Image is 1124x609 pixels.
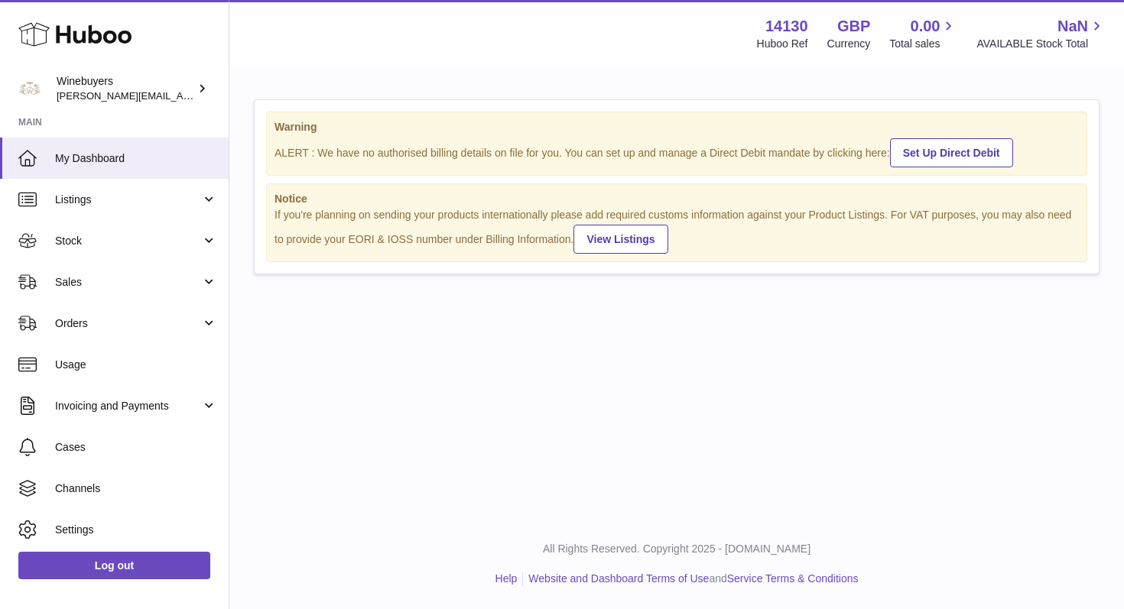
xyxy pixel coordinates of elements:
[55,234,201,248] span: Stock
[573,225,668,254] a: View Listings
[18,552,210,579] a: Log out
[837,16,870,37] strong: GBP
[57,89,307,102] span: [PERSON_NAME][EMAIL_ADDRESS][DOMAIN_NAME]
[18,77,41,100] img: peter@winebuyers.com
[765,16,808,37] strong: 14130
[1057,16,1088,37] span: NaN
[55,440,217,455] span: Cases
[495,572,518,585] a: Help
[275,136,1079,167] div: ALERT : We have no authorised billing details on file for you. You can set up and manage a Direct...
[889,37,957,51] span: Total sales
[242,542,1112,556] p: All Rights Reserved. Copyright 2025 - [DOMAIN_NAME]
[911,16,940,37] span: 0.00
[976,16,1106,51] a: NaN AVAILABLE Stock Total
[275,192,1079,206] strong: Notice
[55,193,201,207] span: Listings
[727,572,859,585] a: Service Terms & Conditions
[523,572,858,586] li: and
[55,358,217,372] span: Usage
[55,523,217,537] span: Settings
[55,275,201,290] span: Sales
[275,120,1079,134] strong: Warning
[889,16,957,51] a: 0.00 Total sales
[757,37,808,51] div: Huboo Ref
[55,151,217,166] span: My Dashboard
[55,399,201,413] span: Invoicing and Payments
[890,138,1013,167] a: Set Up Direct Debit
[57,74,194,103] div: Winebuyers
[827,37,871,51] div: Currency
[55,316,201,331] span: Orders
[275,208,1079,254] div: If you're planning on sending your products internationally please add required customs informati...
[976,37,1106,51] span: AVAILABLE Stock Total
[55,481,217,496] span: Channels
[528,572,709,585] a: Website and Dashboard Terms of Use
